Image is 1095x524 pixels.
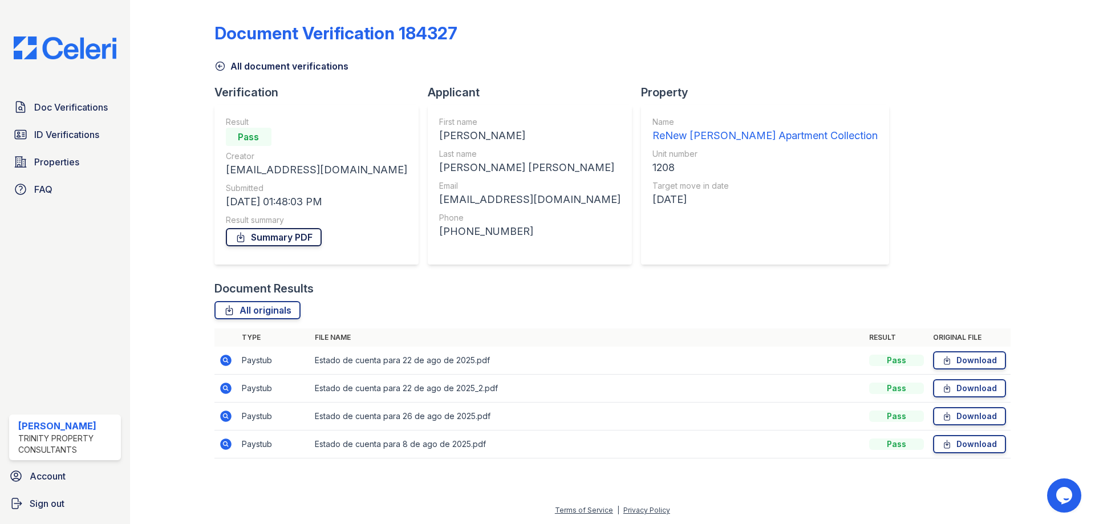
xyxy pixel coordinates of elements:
a: Download [933,379,1006,397]
div: [PERSON_NAME] [18,419,116,433]
div: Document Results [214,281,314,296]
img: CE_Logo_Blue-a8612792a0a2168367f1c8372b55b34899dd931a85d93a1a3d3e32e68fde9ad4.png [5,36,125,59]
a: Terms of Service [555,506,613,514]
td: Estado de cuenta para 26 de ago de 2025.pdf [310,403,865,430]
div: [PERSON_NAME] [439,128,620,144]
th: File name [310,328,865,347]
div: [EMAIL_ADDRESS][DOMAIN_NAME] [226,162,407,178]
div: Pass [869,355,924,366]
td: Estado de cuenta para 22 de ago de 2025_2.pdf [310,375,865,403]
div: First name [439,116,620,128]
div: [DATE] [652,192,878,208]
th: Original file [928,328,1011,347]
div: Result [226,116,407,128]
div: Name [652,116,878,128]
span: ID Verifications [34,128,99,141]
div: Unit number [652,148,878,160]
div: Phone [439,212,620,224]
td: Paystub [237,347,310,375]
a: Download [933,407,1006,425]
a: Download [933,351,1006,369]
a: Sign out [5,492,125,515]
span: Sign out [30,497,64,510]
div: Pass [869,438,924,450]
th: Result [865,328,928,347]
div: Email [439,180,620,192]
div: Trinity Property Consultants [18,433,116,456]
div: Pass [869,383,924,394]
div: ReNew [PERSON_NAME] Apartment Collection [652,128,878,144]
a: FAQ [9,178,121,201]
span: Properties [34,155,79,169]
a: Summary PDF [226,228,322,246]
td: Paystub [237,375,310,403]
td: Estado de cuenta para 8 de ago de 2025.pdf [310,430,865,458]
span: Account [30,469,66,483]
iframe: chat widget [1047,478,1084,513]
div: Pass [226,128,271,146]
div: Last name [439,148,620,160]
div: Result summary [226,214,407,226]
div: Verification [214,84,428,100]
a: All document verifications [214,59,348,73]
div: Submitted [226,182,407,194]
a: Download [933,435,1006,453]
td: Paystub [237,430,310,458]
a: Account [5,465,125,488]
td: Paystub [237,403,310,430]
a: All originals [214,301,301,319]
div: Applicant [428,84,641,100]
a: Privacy Policy [623,506,670,514]
div: [PHONE_NUMBER] [439,224,620,239]
a: ID Verifications [9,123,121,146]
div: [PERSON_NAME] [PERSON_NAME] [439,160,620,176]
div: Document Verification 184327 [214,23,457,43]
div: [DATE] 01:48:03 PM [226,194,407,210]
a: Doc Verifications [9,96,121,119]
div: Pass [869,411,924,422]
a: Name ReNew [PERSON_NAME] Apartment Collection [652,116,878,144]
td: Estado de cuenta para 22 de ago de 2025.pdf [310,347,865,375]
div: [EMAIL_ADDRESS][DOMAIN_NAME] [439,192,620,208]
span: Doc Verifications [34,100,108,114]
div: 1208 [652,160,878,176]
div: Property [641,84,898,100]
th: Type [237,328,310,347]
div: | [617,506,619,514]
span: FAQ [34,182,52,196]
div: Target move in date [652,180,878,192]
div: Creator [226,151,407,162]
a: Properties [9,151,121,173]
